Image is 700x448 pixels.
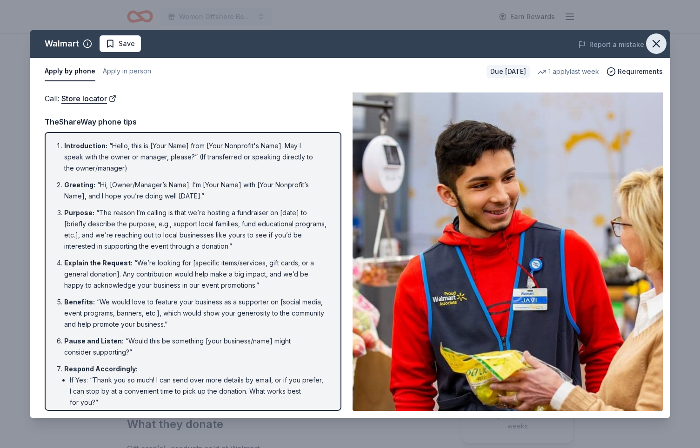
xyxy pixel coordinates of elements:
[64,181,95,189] span: Greeting :
[64,140,327,174] li: “Hello, this is [Your Name] from [Your Nonprofit's Name]. May I speak with the owner or manager, ...
[64,207,327,252] li: “The reason I’m calling is that we’re hosting a fundraiser on [date] to [briefly describe the pur...
[353,92,663,411] img: Image for Walmart
[70,375,327,408] li: If Yes: “Thank you so much! I can send over more details by email, or if you prefer, I can stop b...
[45,92,341,105] div: Call :
[64,365,138,373] span: Respond Accordingly :
[45,62,95,81] button: Apply by phone
[64,209,94,217] span: Purpose :
[64,336,327,358] li: “Would this be something [your business/name] might consider supporting?”
[64,337,124,345] span: Pause and Listen :
[487,65,530,78] div: Due [DATE]
[61,92,116,105] a: Store locator
[119,38,135,49] span: Save
[45,116,341,128] div: TheShareWay phone tips
[103,62,151,81] button: Apply in person
[64,296,327,330] li: “We would love to feature your business as a supporter on [social media, event programs, banners,...
[64,257,327,291] li: “We’re looking for [specific items/services, gift cards, or a general donation]. Any contribution...
[537,66,599,77] div: 1 apply last week
[64,298,95,306] span: Benefits :
[64,179,327,202] li: “Hi, [Owner/Manager’s Name]. I’m [Your Name] with [Your Nonprofit’s Name], and I hope you’re doin...
[578,39,644,50] button: Report a mistake
[45,36,79,51] div: Walmart
[618,66,663,77] span: Requirements
[64,259,133,267] span: Explain the Request :
[100,35,141,52] button: Save
[64,142,107,150] span: Introduction :
[607,66,663,77] button: Requirements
